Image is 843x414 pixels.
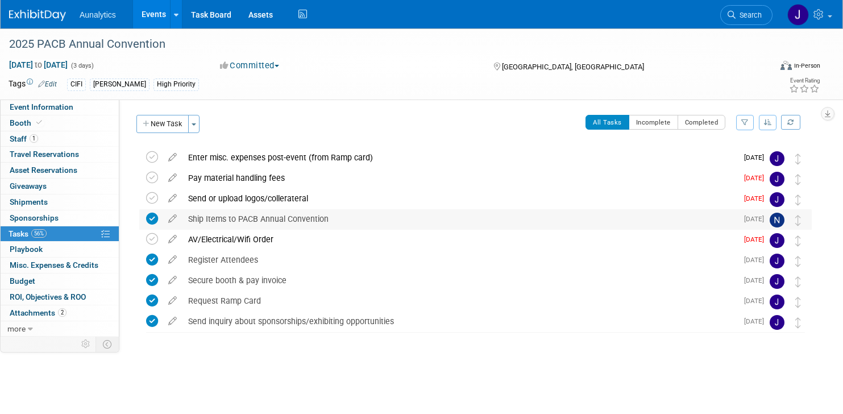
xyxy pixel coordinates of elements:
[1,289,119,305] a: ROI, Objectives & ROO
[58,308,67,317] span: 2
[1,305,119,321] a: Attachments2
[182,168,737,188] div: Pay material handling fees
[70,62,94,69] span: (3 days)
[1,100,119,115] a: Event Information
[182,189,737,208] div: Send or upload logos/collerateral
[795,154,801,164] i: Move task
[678,115,726,130] button: Completed
[80,10,116,19] span: Aunalytics
[629,115,678,130] button: Incomplete
[33,60,44,69] span: to
[163,296,182,306] a: edit
[770,254,784,268] img: Julie Grisanti-Cieslak
[744,297,770,305] span: [DATE]
[1,321,119,337] a: more
[182,148,737,167] div: Enter misc. expenses post-event (from Ramp card)
[90,78,150,90] div: [PERSON_NAME]
[96,337,119,351] td: Toggle Event Tabs
[744,215,770,223] span: [DATE]
[795,256,801,267] i: Move task
[1,274,119,289] a: Budget
[1,131,119,147] a: Staff1
[744,174,770,182] span: [DATE]
[795,276,801,287] i: Move task
[163,214,182,224] a: edit
[1,242,119,257] a: Playbook
[502,63,644,71] span: [GEOGRAPHIC_DATA], [GEOGRAPHIC_DATA]
[136,115,189,133] button: New Task
[182,291,737,310] div: Request Ramp Card
[163,234,182,245] a: edit
[787,4,809,26] img: Julie Grisanti-Cieslak
[744,256,770,264] span: [DATE]
[744,276,770,284] span: [DATE]
[163,193,182,204] a: edit
[182,271,737,290] div: Secure booth & pay invoice
[10,260,98,270] span: Misc. Expenses & Credits
[9,10,66,21] img: ExhibitDay
[744,154,770,162] span: [DATE]
[38,80,57,88] a: Edit
[10,213,59,222] span: Sponsorships
[720,5,773,25] a: Search
[770,192,784,207] img: Julie Grisanti-Cieslak
[1,210,119,226] a: Sponsorships
[182,209,737,229] div: Ship Items to PACB Annual Convention
[10,118,44,127] span: Booth
[9,78,57,91] td: Tags
[795,297,801,308] i: Move task
[182,312,737,331] div: Send inquiry about sponsorships/exhibiting opportunities
[770,151,784,166] img: Julie Grisanti-Cieslak
[736,11,762,19] span: Search
[795,317,801,328] i: Move task
[10,308,67,317] span: Attachments
[794,61,820,70] div: In-Person
[31,229,47,238] span: 56%
[1,115,119,131] a: Booth
[744,317,770,325] span: [DATE]
[10,292,86,301] span: ROI, Objectives & ROO
[163,255,182,265] a: edit
[76,337,96,351] td: Personalize Event Tab Strip
[153,78,199,90] div: High Priority
[10,276,35,285] span: Budget
[182,230,737,249] div: AV/Electrical/Wifi Order
[1,147,119,162] a: Travel Reservations
[163,316,182,326] a: edit
[67,78,86,90] div: CIFI
[770,315,784,330] img: Julie Grisanti-Cieslak
[744,194,770,202] span: [DATE]
[699,59,820,76] div: Event Format
[163,152,182,163] a: edit
[182,250,737,270] div: Register Attendees
[10,165,77,175] span: Asset Reservations
[585,115,629,130] button: All Tasks
[770,295,784,309] img: Julie Grisanti-Cieslak
[795,235,801,246] i: Move task
[9,229,47,238] span: Tasks
[163,275,182,285] a: edit
[1,226,119,242] a: Tasks56%
[5,34,751,55] div: 2025 PACB Annual Convention
[781,115,800,130] a: Refresh
[780,61,792,70] img: Format-Inperson.png
[744,235,770,243] span: [DATE]
[10,181,47,191] span: Giveaways
[10,245,43,254] span: Playbook
[163,173,182,183] a: edit
[770,172,784,187] img: Julie Grisanti-Cieslak
[770,274,784,289] img: Julie Grisanti-Cieslak
[9,60,68,70] span: [DATE] [DATE]
[1,179,119,194] a: Giveaways
[1,258,119,273] a: Misc. Expenses & Credits
[795,194,801,205] i: Move task
[30,134,38,143] span: 1
[7,324,26,333] span: more
[216,60,284,72] button: Committed
[10,134,38,143] span: Staff
[36,119,42,126] i: Booth reservation complete
[795,215,801,226] i: Move task
[795,174,801,185] i: Move task
[789,78,820,84] div: Event Rating
[1,194,119,210] a: Shipments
